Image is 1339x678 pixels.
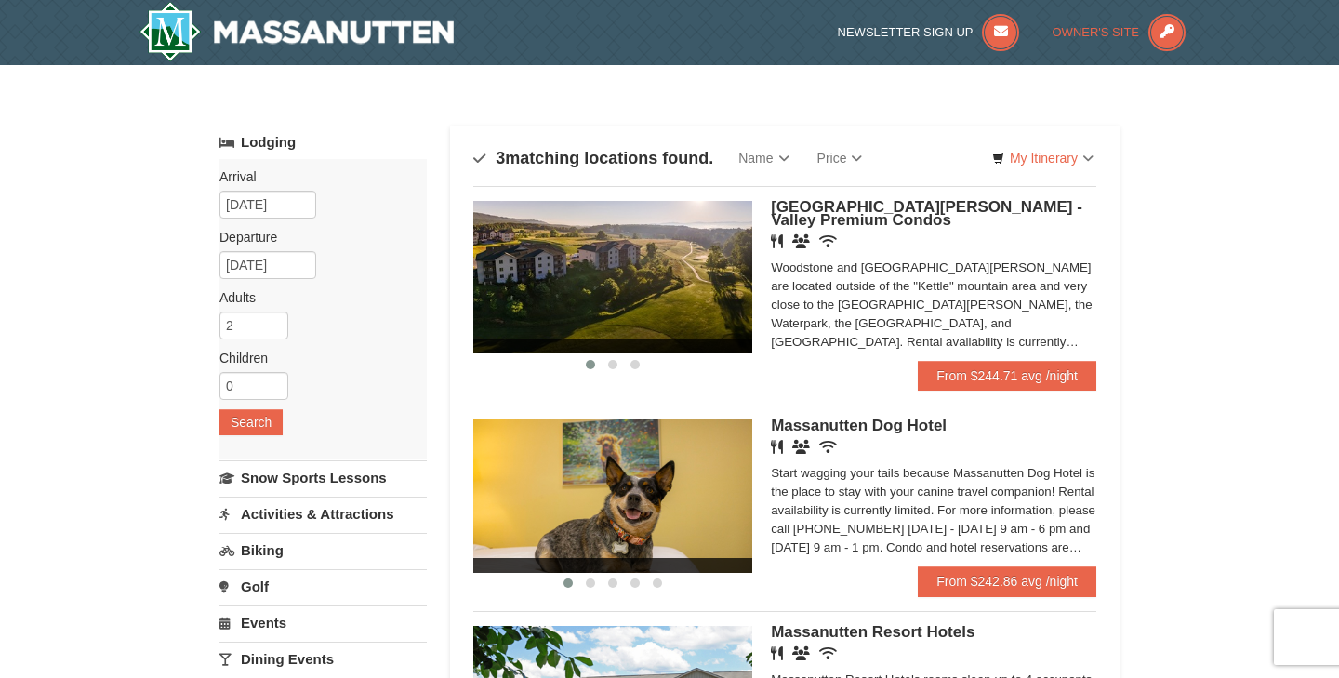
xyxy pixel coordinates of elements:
[473,149,713,167] h4: matching locations found.
[139,2,454,61] img: Massanutten Resort Logo
[219,533,427,567] a: Biking
[219,460,427,495] a: Snow Sports Lessons
[918,361,1096,391] a: From $244.71 avg /night
[219,288,413,307] label: Adults
[771,464,1096,557] div: Start wagging your tails because Massanutten Dog Hotel is the place to stay with your canine trav...
[918,566,1096,596] a: From $242.86 avg /night
[219,126,427,159] a: Lodging
[803,140,877,177] a: Price
[771,440,783,454] i: Restaurant
[219,167,413,186] label: Arrival
[219,605,427,640] a: Events
[219,409,283,435] button: Search
[792,646,810,660] i: Banquet Facilities
[219,642,427,676] a: Dining Events
[1053,25,1140,39] span: Owner's Site
[1053,25,1187,39] a: Owner's Site
[819,234,837,248] i: Wireless Internet (free)
[771,623,974,641] span: Massanutten Resort Hotels
[219,497,427,531] a: Activities & Attractions
[771,259,1096,352] div: Woodstone and [GEOGRAPHIC_DATA][PERSON_NAME] are located outside of the "Kettle" mountain area an...
[980,144,1106,172] a: My Itinerary
[219,349,413,367] label: Children
[792,440,810,454] i: Banquet Facilities
[771,417,947,434] span: Massanutten Dog Hotel
[219,228,413,246] label: Departure
[771,198,1082,229] span: [GEOGRAPHIC_DATA][PERSON_NAME] - Valley Premium Condos
[724,140,802,177] a: Name
[838,25,1020,39] a: Newsletter Sign Up
[819,646,837,660] i: Wireless Internet (free)
[838,25,974,39] span: Newsletter Sign Up
[819,440,837,454] i: Wireless Internet (free)
[496,149,505,167] span: 3
[219,569,427,604] a: Golf
[792,234,810,248] i: Banquet Facilities
[771,646,783,660] i: Restaurant
[139,2,454,61] a: Massanutten Resort
[771,234,783,248] i: Restaurant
